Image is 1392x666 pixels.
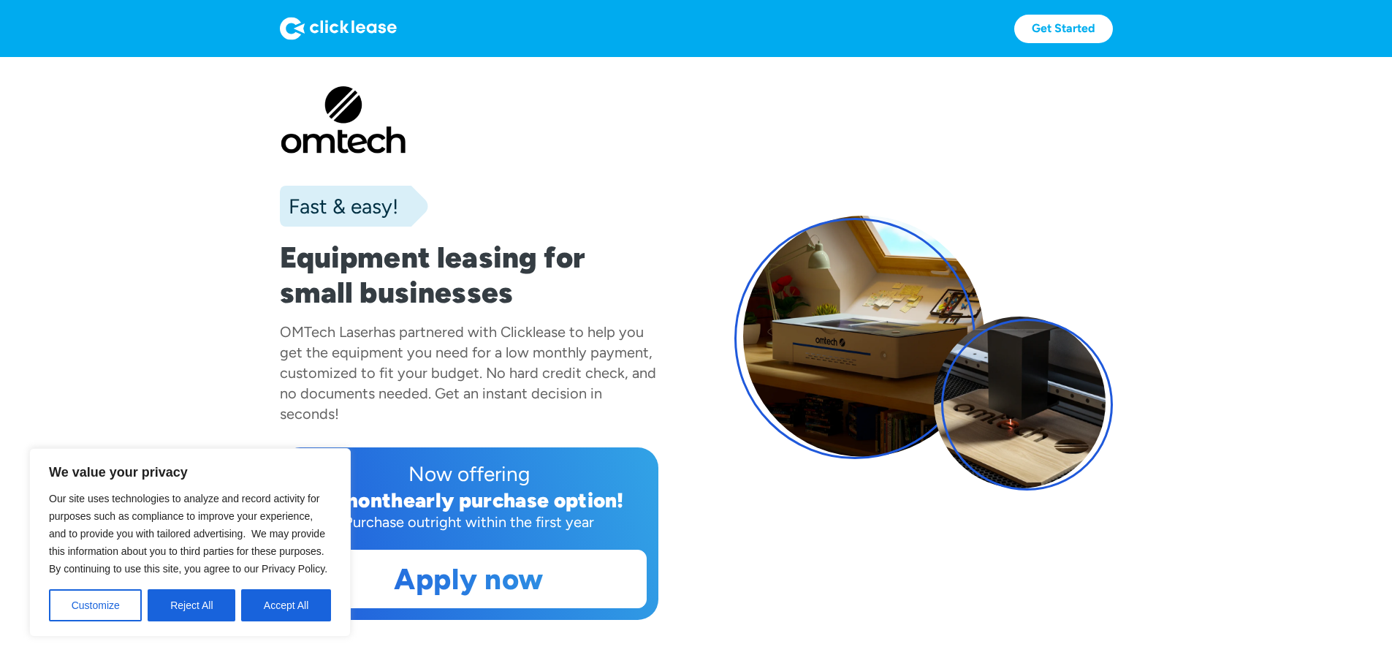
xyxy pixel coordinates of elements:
button: Accept All [241,589,331,621]
h1: Equipment leasing for small businesses [280,240,658,310]
div: 12 month [313,488,403,512]
span: Our site uses technologies to analyze and record activity for purposes such as compliance to impr... [49,493,327,575]
div: early purchase option! [403,488,624,512]
div: We value your privacy [29,448,351,637]
img: Logo [280,17,397,40]
a: Apply now [292,550,646,608]
div: Purchase outright within the first year [292,512,647,532]
div: Now offering [292,459,647,488]
a: Get Started [1014,15,1113,43]
button: Reject All [148,589,235,621]
div: OMTech Laser [280,323,373,341]
p: We value your privacy [49,463,331,481]
div: Fast & easy! [280,192,398,221]
button: Customize [49,589,142,621]
div: has partnered with Clicklease to help you get the equipment you need for a low monthly payment, c... [280,323,656,423]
